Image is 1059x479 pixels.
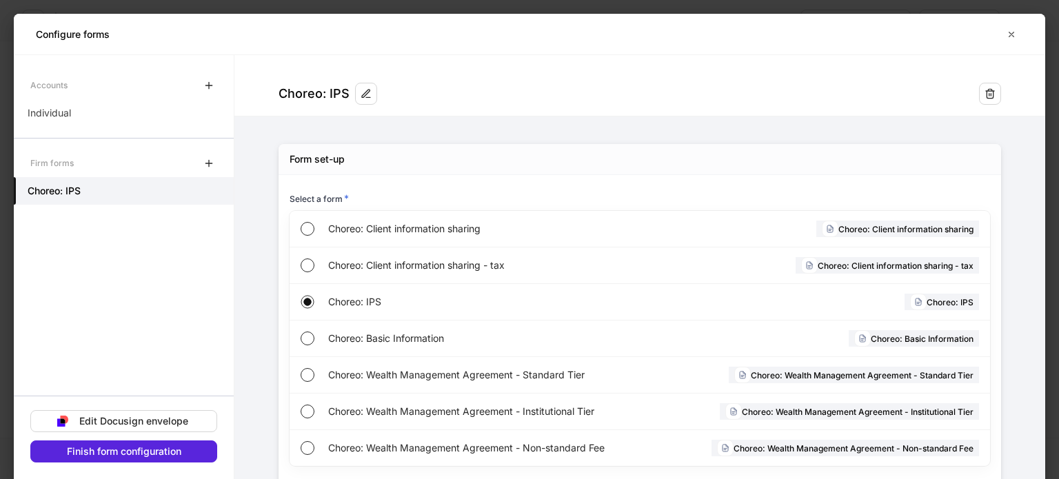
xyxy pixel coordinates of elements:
div: Choreo: Wealth Management Agreement - Standard Tier [729,367,979,383]
div: Choreo: Client information sharing [816,221,979,237]
h5: Choreo: IPS [28,184,81,198]
h5: Configure forms [36,28,110,41]
div: Choreo: Wealth Management Agreement - Institutional Tier [720,403,979,420]
div: Accounts [30,73,68,97]
div: Choreo: Wealth Management Agreement - Non-standard Fee [712,440,979,456]
button: Edit Docusign envelope [30,410,217,432]
span: Choreo: Wealth Management Agreement - Standard Tier [328,368,646,382]
h6: Select a form [290,192,349,205]
div: Firm forms [30,151,74,175]
div: Form set-up [290,152,345,166]
span: Choreo: Client information sharing [328,222,638,236]
span: Choreo: Client information sharing - tax [328,258,639,272]
a: Individual [14,99,234,127]
div: Finish form configuration [67,447,181,456]
div: Choreo: IPS [279,85,350,102]
p: Individual [28,106,71,120]
div: Edit Docusign envelope [79,416,188,426]
span: Choreo: Basic Information [328,332,636,345]
div: Choreo: IPS [905,294,979,310]
div: Choreo: Client information sharing - tax [796,257,979,274]
button: Finish form configuration [30,440,217,462]
a: Choreo: IPS [14,177,234,205]
span: Choreo: Wealth Management Agreement - Non-standard Fee [328,441,647,455]
div: Choreo: Basic Information [849,330,979,347]
span: Choreo: IPS [328,295,632,309]
span: Choreo: Wealth Management Agreement - Institutional Tier [328,405,646,418]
